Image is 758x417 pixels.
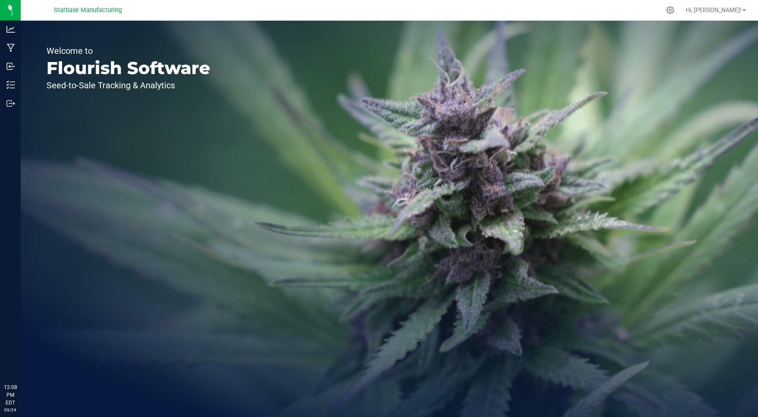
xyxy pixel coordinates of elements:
inline-svg: Manufacturing [6,44,15,52]
p: Flourish Software [47,59,210,77]
span: Hi, [PERSON_NAME]! [686,6,742,13]
p: Welcome to [47,47,210,55]
span: Starbase Manufacturing [54,6,122,14]
inline-svg: Outbound [6,99,15,108]
div: Manage settings [665,6,676,14]
inline-svg: Inbound [6,62,15,71]
inline-svg: Inventory [6,81,15,89]
inline-svg: Analytics [6,25,15,34]
p: Seed-to-Sale Tracking & Analytics [47,81,210,90]
p: 09/24 [4,407,17,413]
p: 12:08 PM EDT [4,383,17,407]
